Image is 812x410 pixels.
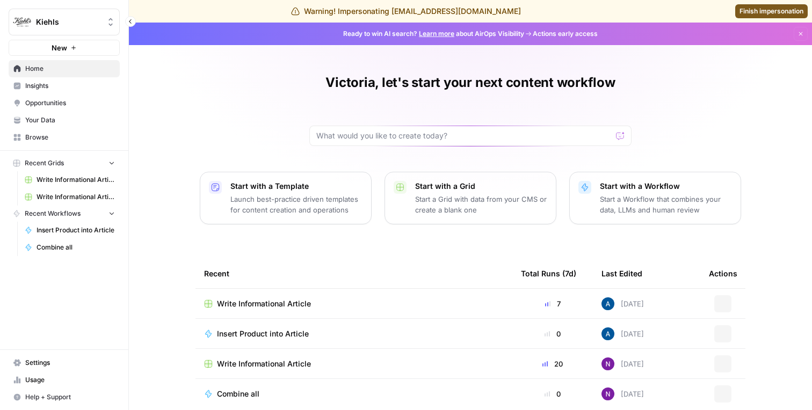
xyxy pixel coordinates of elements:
span: Usage [25,375,115,385]
span: Insert Product into Article [37,225,115,235]
p: Launch best-practice driven templates for content creation and operations [230,194,363,215]
span: Finish impersonation [740,6,803,16]
span: Settings [25,358,115,368]
button: Start with a TemplateLaunch best-practice driven templates for content creation and operations [200,172,372,224]
div: Recent [204,259,504,288]
img: kedmmdess6i2jj5txyq6cw0yj4oc [601,387,614,400]
img: kedmmdess6i2jj5txyq6cw0yj4oc [601,357,614,370]
div: Warning! Impersonating [EMAIL_ADDRESS][DOMAIN_NAME] [291,6,521,17]
p: Start a Workflow that combines your data, LLMs and human review [600,194,732,215]
span: Ready to win AI search? about AirOps Visibility [343,29,524,39]
a: Learn more [419,30,454,38]
span: Insert Product into Article [217,328,309,339]
a: Write Informational Article [204,358,504,369]
a: Insert Product into Article [204,328,504,339]
a: Combine all [20,239,120,256]
div: [DATE] [601,387,644,400]
button: Recent Grids [9,155,120,171]
div: Actions [709,259,737,288]
a: Settings [9,354,120,371]
span: Kiehls [36,17,101,27]
button: New [9,40,120,56]
span: Home [25,64,115,74]
div: [DATE] [601,357,644,370]
input: What would you like to create today? [316,130,612,141]
p: Start with a Template [230,181,363,192]
div: 0 [521,389,584,399]
h1: Victoria, let's start your next content workflow [325,74,615,91]
a: Insert Product into Article [20,222,120,239]
img: he81ibor8lsei4p3qvg4ugbvimgp [601,297,614,310]
div: [DATE] [601,297,644,310]
p: Start with a Workflow [600,181,732,192]
img: he81ibor8lsei4p3qvg4ugbvimgp [601,327,614,340]
span: Write Informational Article [217,298,311,309]
span: Recent Grids [25,158,64,168]
button: Start with a WorkflowStart a Workflow that combines your data, LLMs and human review [569,172,741,224]
span: Write Informational Article [217,358,311,369]
span: Combine all [37,243,115,252]
span: New [52,42,67,53]
span: Recent Workflows [25,209,81,218]
img: Kiehls Logo [12,12,32,32]
div: Total Runs (7d) [521,259,576,288]
a: Combine all [204,389,504,399]
a: Home [9,60,120,77]
span: Combine all [217,389,259,399]
a: Usage [9,371,120,389]
span: Browse [25,133,115,142]
span: Insights [25,81,115,91]
span: Write Informational Article [37,192,115,202]
span: Opportunities [25,98,115,108]
div: 20 [521,358,584,369]
button: Workspace: Kiehls [9,9,120,35]
span: Actions early access [533,29,598,39]
div: 7 [521,298,584,309]
a: Insights [9,77,120,94]
div: 0 [521,328,584,339]
a: Your Data [9,112,120,129]
button: Help + Support [9,389,120,406]
span: Help + Support [25,392,115,402]
a: Write Informational Article [204,298,504,309]
button: Recent Workflows [9,206,120,222]
a: Finish impersonation [735,4,808,18]
span: Write Informational Article [37,175,115,185]
a: Write Informational Article [20,188,120,206]
div: [DATE] [601,327,644,340]
a: Write Informational Article [20,171,120,188]
span: Your Data [25,115,115,125]
div: Last Edited [601,259,642,288]
p: Start with a Grid [415,181,547,192]
button: Start with a GridStart a Grid with data from your CMS or create a blank one [385,172,556,224]
a: Browse [9,129,120,146]
a: Opportunities [9,94,120,112]
p: Start a Grid with data from your CMS or create a blank one [415,194,547,215]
